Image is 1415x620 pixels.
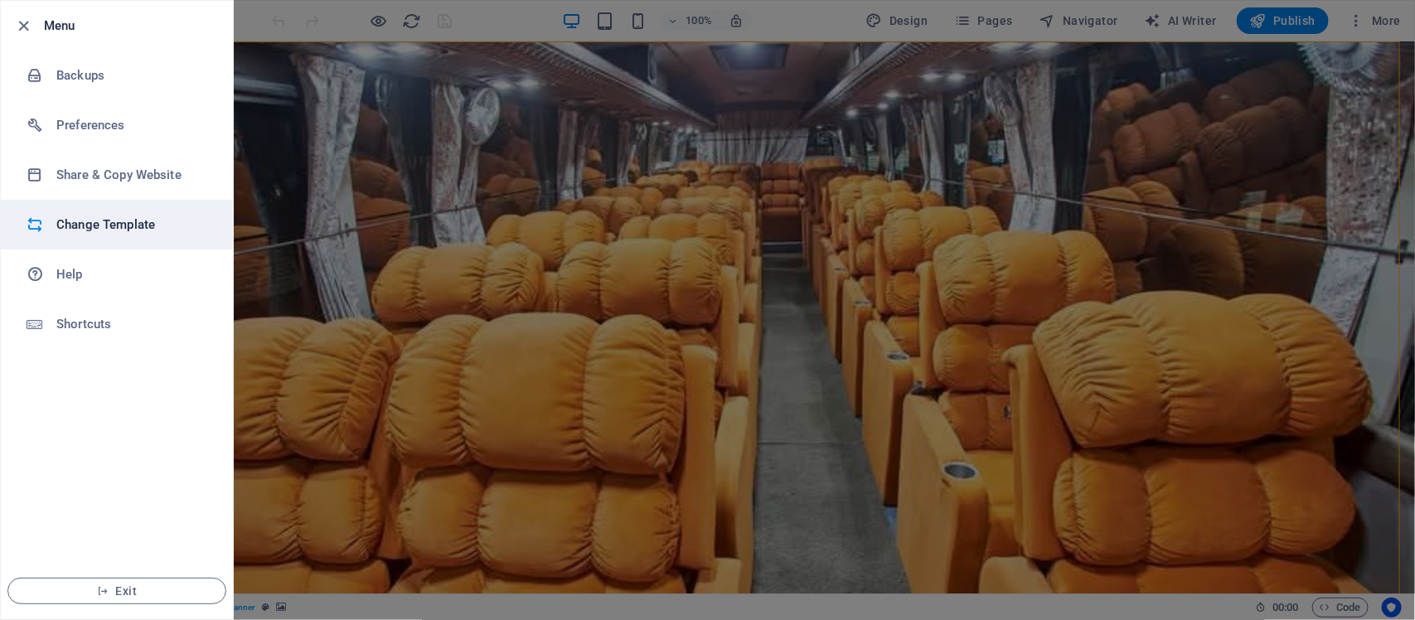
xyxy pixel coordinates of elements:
h6: Share & Copy Website [56,165,210,185]
h6: Menu [44,16,220,36]
a: Help [1,249,233,299]
h6: Change Template [56,215,210,235]
h6: Preferences [56,115,210,135]
span: Exit [22,584,212,598]
button: Exit [7,578,226,604]
h6: Backups [56,65,210,85]
h6: Help [56,264,210,284]
h6: Shortcuts [56,314,210,334]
